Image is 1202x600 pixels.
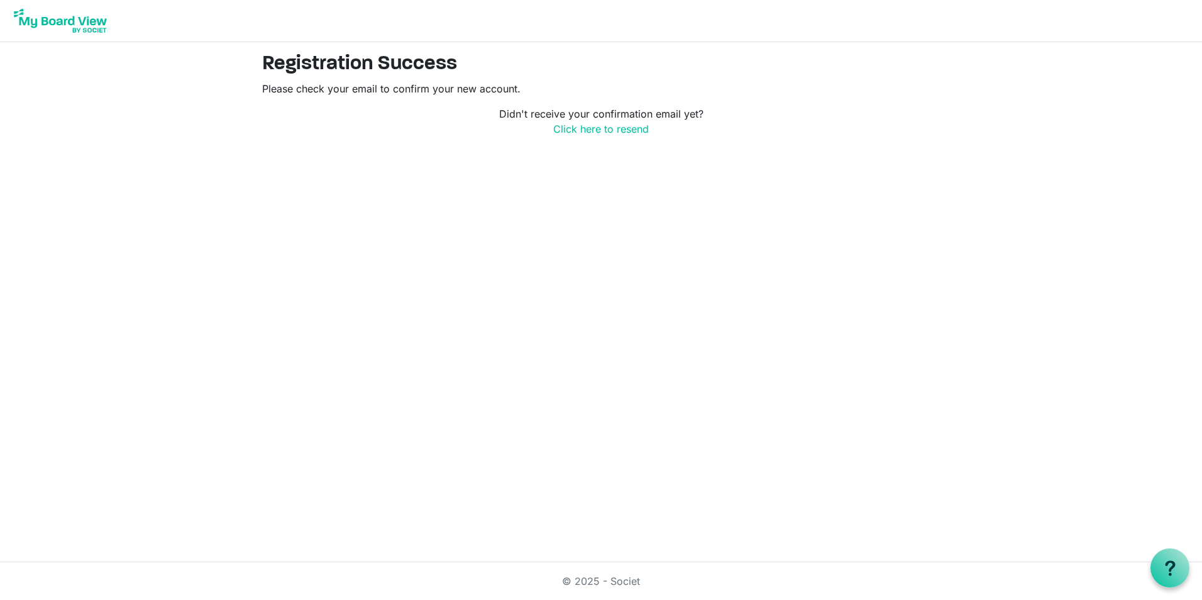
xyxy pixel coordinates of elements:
a: Click here to resend [553,123,649,135]
h2: Registration Success [262,52,940,76]
p: Didn't receive your confirmation email yet? [262,106,940,136]
p: Please check your email to confirm your new account. [262,81,940,96]
img: My Board View Logo [10,5,111,36]
a: © 2025 - Societ [562,575,640,587]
